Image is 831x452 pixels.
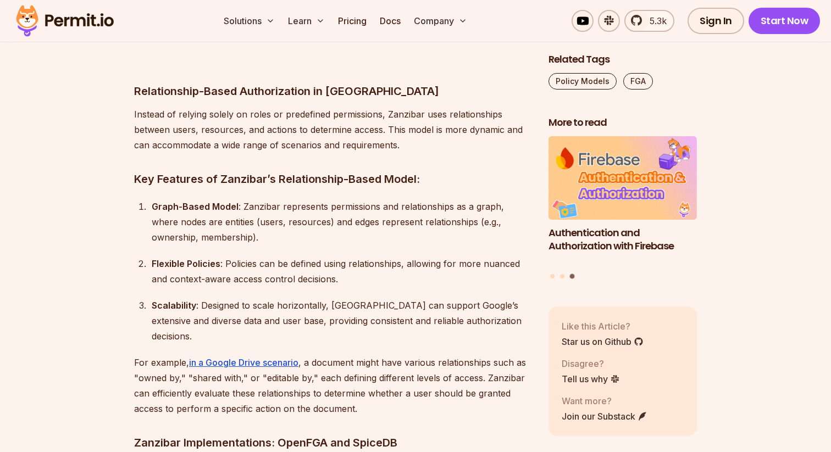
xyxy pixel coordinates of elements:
h3: Authentication and Authorization with Firebase [549,226,697,253]
p: Like this Article? [562,319,644,332]
div: : Zanzibar represents permissions and relationships as a graph, where nodes are entities (users, ... [152,199,531,245]
p: Disagree? [562,356,620,370]
a: Pricing [334,10,371,32]
strong: Graph-Based Model [152,201,239,212]
span: 5.3k [643,14,667,27]
button: Go to slide 3 [569,274,574,278]
h3: Relationship-Based Authorization in [GEOGRAPHIC_DATA] [134,65,531,100]
strong: Scalability [152,300,196,311]
li: 3 of 3 [549,136,697,267]
a: Join our Substack [562,409,647,422]
button: Solutions [219,10,279,32]
a: in a Google Drive scenario [189,357,298,368]
h3: Key Features of Zanzibar’s Relationship-Based Model: [134,170,531,188]
strong: Flexible Policies [152,258,220,269]
button: Company [409,10,472,32]
div: : Designed to scale horizontally, [GEOGRAPHIC_DATA] can support Google’s extensive and diverse da... [152,298,531,344]
button: Go to slide 1 [550,274,555,278]
img: Permit logo [11,2,119,40]
p: Instead of relying solely on roles or predefined permissions, Zanzibar uses relationships between... [134,107,531,153]
a: Start Now [749,8,821,34]
h2: More to read [549,116,697,130]
a: Star us on Github [562,334,644,348]
a: 5.3k [624,10,674,32]
a: Docs [375,10,405,32]
a: Policy Models [549,73,617,90]
div: : Policies can be defined using relationships, allowing for more nuanced and context-aware access... [152,256,531,287]
img: Authentication and Authorization with Firebase [549,136,697,220]
a: Tell us why [562,372,620,385]
div: Posts [549,136,697,280]
h2: Related Tags [549,53,697,66]
button: Go to slide 2 [560,274,564,278]
a: FGA [623,73,653,90]
button: Learn [284,10,329,32]
h3: Zanzibar Implementations: OpenFGA and SpiceDB [134,434,531,451]
p: Want more? [562,394,647,407]
a: Sign In [688,8,744,34]
p: For example, , a document might have various relationships such as "owned by," "shared with," or ... [134,355,531,416]
a: Authentication and Authorization with FirebaseAuthentication and Authorization with Firebase [549,136,697,267]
